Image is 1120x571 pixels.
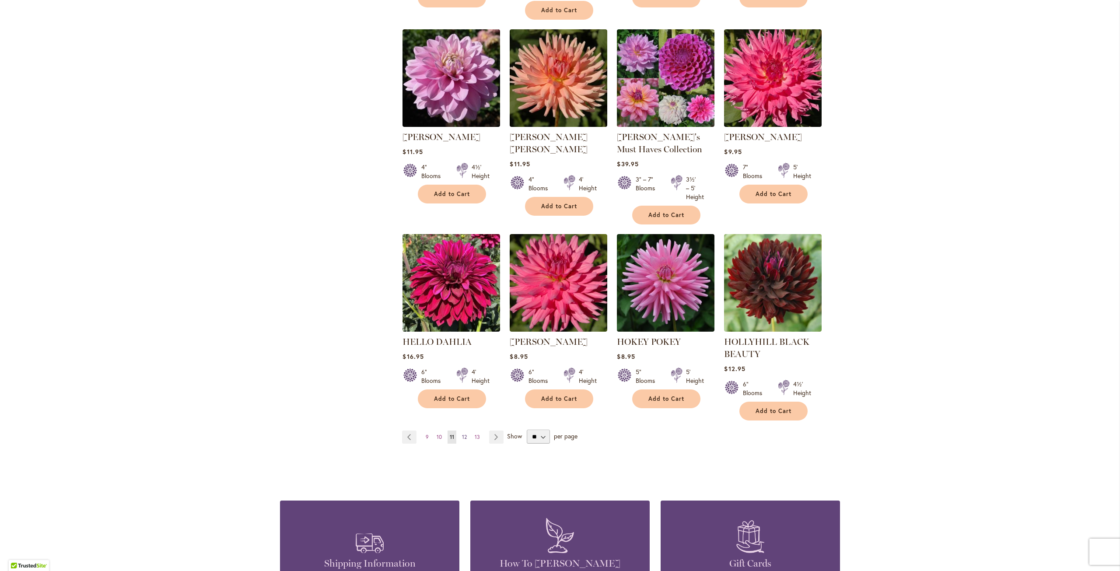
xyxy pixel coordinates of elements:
span: 13 [475,434,480,440]
span: Add to Cart [648,211,684,219]
span: Add to Cart [756,190,791,198]
a: HOLLYHILL BLACK BEAUTY [724,325,822,333]
img: Hello Dahlia [402,234,500,332]
button: Add to Cart [739,402,808,420]
div: 4' Height [579,175,597,193]
img: HOLLYHILL BLACK BEAUTY [724,234,822,332]
div: 4½' Height [472,163,490,180]
button: Add to Cart [632,389,700,408]
div: 6" Blooms [421,368,446,385]
div: 4" Blooms [421,163,446,180]
button: Add to Cart [525,1,593,20]
a: 9 [423,431,431,444]
h4: Gift Cards [674,557,827,570]
div: 3" – 7" Blooms [636,175,660,201]
span: 11 [450,434,454,440]
a: 10 [434,431,444,444]
a: HOLLYHILL BLACK BEAUTY [724,336,809,359]
div: 4" Blooms [528,175,553,193]
a: HERBERT SMITH [510,325,607,333]
span: Add to Cart [541,7,577,14]
span: Add to Cart [541,395,577,403]
button: Add to Cart [418,185,486,203]
a: Heather's Must Haves Collection [617,120,714,129]
a: HEATHER MARIE [510,120,607,129]
span: $39.95 [617,160,638,168]
a: HELEN RICHMOND [724,120,822,129]
img: HOKEY POKEY [617,234,714,332]
img: HEATHER FEATHER [402,29,500,127]
span: $16.95 [402,352,423,361]
div: 4' Height [579,368,597,385]
img: Heather's Must Haves Collection [617,29,714,127]
iframe: Launch Accessibility Center [7,540,31,564]
div: 6" Blooms [528,368,553,385]
span: Add to Cart [756,407,791,415]
div: 5" Blooms [636,368,660,385]
span: 10 [437,434,442,440]
a: [PERSON_NAME]'s Must Haves Collection [617,132,702,154]
span: 12 [462,434,467,440]
img: HERBERT SMITH [510,234,607,332]
a: [PERSON_NAME] [724,132,802,142]
h4: How To [PERSON_NAME] [483,557,637,570]
a: HOKEY POKEY [617,325,714,333]
div: 7" Blooms [743,163,767,180]
h4: Shipping Information [293,557,446,570]
button: Add to Cart [525,389,593,408]
a: [PERSON_NAME] [510,336,588,347]
img: HEATHER MARIE [510,29,607,127]
div: 6" Blooms [743,380,767,397]
span: per page [554,432,577,440]
a: HEATHER FEATHER [402,120,500,129]
span: $11.95 [402,147,423,156]
button: Add to Cart [418,389,486,408]
span: Add to Cart [648,395,684,403]
div: 5' Height [793,163,811,180]
button: Add to Cart [739,185,808,203]
button: Add to Cart [525,197,593,216]
span: $12.95 [724,364,745,373]
button: Add to Cart [632,206,700,224]
span: Add to Cart [434,190,470,198]
div: 4½' Height [793,380,811,397]
a: [PERSON_NAME] [PERSON_NAME] [510,132,588,154]
span: Add to Cart [541,203,577,210]
span: $11.95 [510,160,530,168]
a: Hello Dahlia [402,325,500,333]
span: Add to Cart [434,395,470,403]
span: $8.95 [617,352,635,361]
img: HELEN RICHMOND [724,29,822,127]
span: $8.95 [510,352,528,361]
a: HELLO DAHLIA [402,336,472,347]
span: 9 [426,434,429,440]
a: HOKEY POKEY [617,336,681,347]
a: 13 [472,431,482,444]
div: 3½' – 5' Height [686,175,704,201]
div: 4' Height [472,368,490,385]
a: [PERSON_NAME] [402,132,480,142]
div: 5' Height [686,368,704,385]
span: Show [507,432,522,440]
span: $9.95 [724,147,742,156]
a: 12 [460,431,469,444]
